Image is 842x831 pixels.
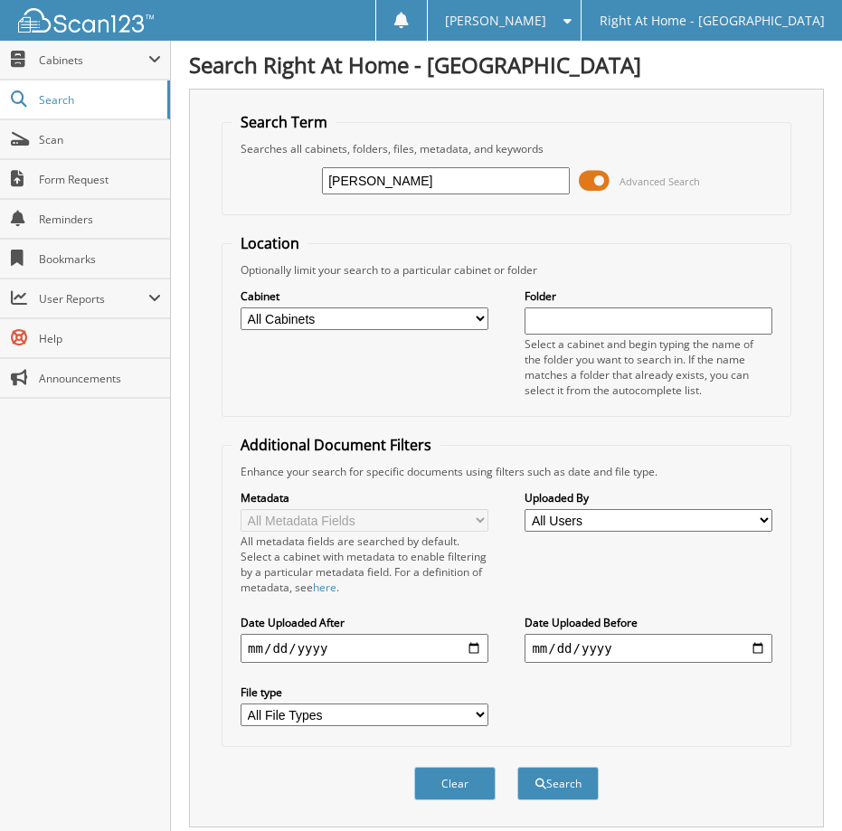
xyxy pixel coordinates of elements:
[525,615,772,630] label: Date Uploaded Before
[39,331,161,346] span: Help
[232,262,781,278] div: Optionally limit your search to a particular cabinet or folder
[241,615,488,630] label: Date Uploaded After
[39,251,161,267] span: Bookmarks
[517,767,599,800] button: Search
[525,490,772,505] label: Uploaded By
[189,50,824,80] h1: Search Right At Home - [GEOGRAPHIC_DATA]
[620,175,700,188] span: Advanced Search
[39,132,161,147] span: Scan
[600,15,825,26] span: Right At Home - [GEOGRAPHIC_DATA]
[241,685,488,700] label: File type
[525,634,772,663] input: end
[232,233,308,253] legend: Location
[39,52,148,68] span: Cabinets
[39,291,148,307] span: User Reports
[525,336,772,398] div: Select a cabinet and begin typing the name of the folder you want to search in. If the name match...
[313,580,336,595] a: here
[232,464,781,479] div: Enhance your search for specific documents using filters such as date and file type.
[414,767,496,800] button: Clear
[525,288,772,304] label: Folder
[241,490,488,505] label: Metadata
[232,435,440,455] legend: Additional Document Filters
[241,634,488,663] input: start
[39,371,161,386] span: Announcements
[232,112,336,132] legend: Search Term
[39,212,161,227] span: Reminders
[39,92,158,108] span: Search
[241,534,488,595] div: All metadata fields are searched by default. Select a cabinet with metadata to enable filtering b...
[241,288,488,304] label: Cabinet
[445,15,546,26] span: [PERSON_NAME]
[39,172,161,187] span: Form Request
[18,8,154,33] img: scan123-logo-white.svg
[232,141,781,156] div: Searches all cabinets, folders, files, metadata, and keywords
